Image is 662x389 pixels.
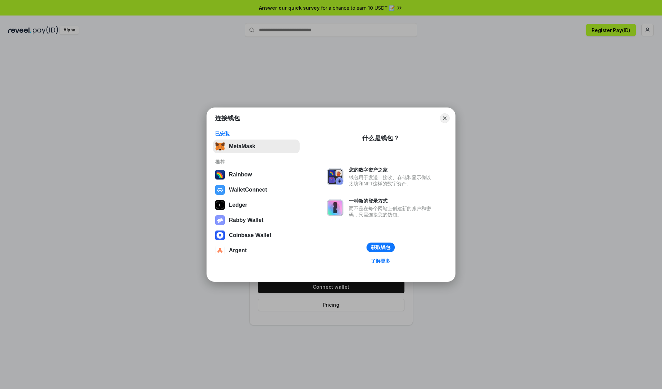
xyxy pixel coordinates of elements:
[440,113,450,123] button: Close
[213,228,300,242] button: Coinbase Wallet
[349,167,434,173] div: 您的数字资产之家
[349,205,434,218] div: 而不是在每个网站上创建新的账户和密码，只需连接您的钱包。
[371,258,390,264] div: 了解更多
[349,198,434,204] div: 一种新的登录方式
[215,215,225,225] img: svg+xml,%3Csvg%20xmlns%3D%22http%3A%2F%2Fwww.w3.org%2F2000%2Fsvg%22%20fill%3D%22none%22%20viewBox...
[215,114,240,122] h1: 连接钱包
[327,168,343,185] img: svg+xml,%3Csvg%20xmlns%3D%22http%3A%2F%2Fwww.w3.org%2F2000%2Fsvg%22%20fill%3D%22none%22%20viewBox...
[213,198,300,212] button: Ledger
[229,172,252,178] div: Rainbow
[229,202,247,208] div: Ledger
[215,246,225,255] img: svg+xml,%3Csvg%20width%3D%2228%22%20height%3D%2228%22%20viewBox%3D%220%200%2028%2028%22%20fill%3D...
[371,244,390,250] div: 获取钱包
[213,140,300,153] button: MetaMask
[229,232,271,238] div: Coinbase Wallet
[215,200,225,210] img: svg+xml,%3Csvg%20xmlns%3D%22http%3A%2F%2Fwww.w3.org%2F2000%2Fsvg%22%20width%3D%2228%22%20height%3...
[229,143,255,150] div: MetaMask
[213,244,300,257] button: Argent
[215,142,225,151] img: svg+xml,%3Csvg%20fill%3D%22none%22%20height%3D%2233%22%20viewBox%3D%220%200%2035%2033%22%20width%...
[229,247,247,254] div: Argent
[367,243,395,252] button: 获取钱包
[215,159,298,165] div: 推荐
[349,174,434,187] div: 钱包用于发送、接收、存储和显示像以太坊和NFT这样的数字资产。
[215,185,225,195] img: svg+xml,%3Csvg%20width%3D%2228%22%20height%3D%2228%22%20viewBox%3D%220%200%2028%2028%22%20fill%3D...
[327,199,343,216] img: svg+xml,%3Csvg%20xmlns%3D%22http%3A%2F%2Fwww.w3.org%2F2000%2Fsvg%22%20fill%3D%22none%22%20viewBox...
[367,256,394,265] a: 了解更多
[213,213,300,227] button: Rabby Wallet
[362,134,399,142] div: 什么是钱包？
[213,168,300,182] button: Rainbow
[215,231,225,240] img: svg+xml,%3Csvg%20width%3D%2228%22%20height%3D%2228%22%20viewBox%3D%220%200%2028%2028%22%20fill%3D...
[229,187,267,193] div: WalletConnect
[215,170,225,180] img: svg+xml,%3Csvg%20width%3D%22120%22%20height%3D%22120%22%20viewBox%3D%220%200%20120%20120%22%20fil...
[215,131,298,137] div: 已安装
[229,217,263,223] div: Rabby Wallet
[213,183,300,197] button: WalletConnect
